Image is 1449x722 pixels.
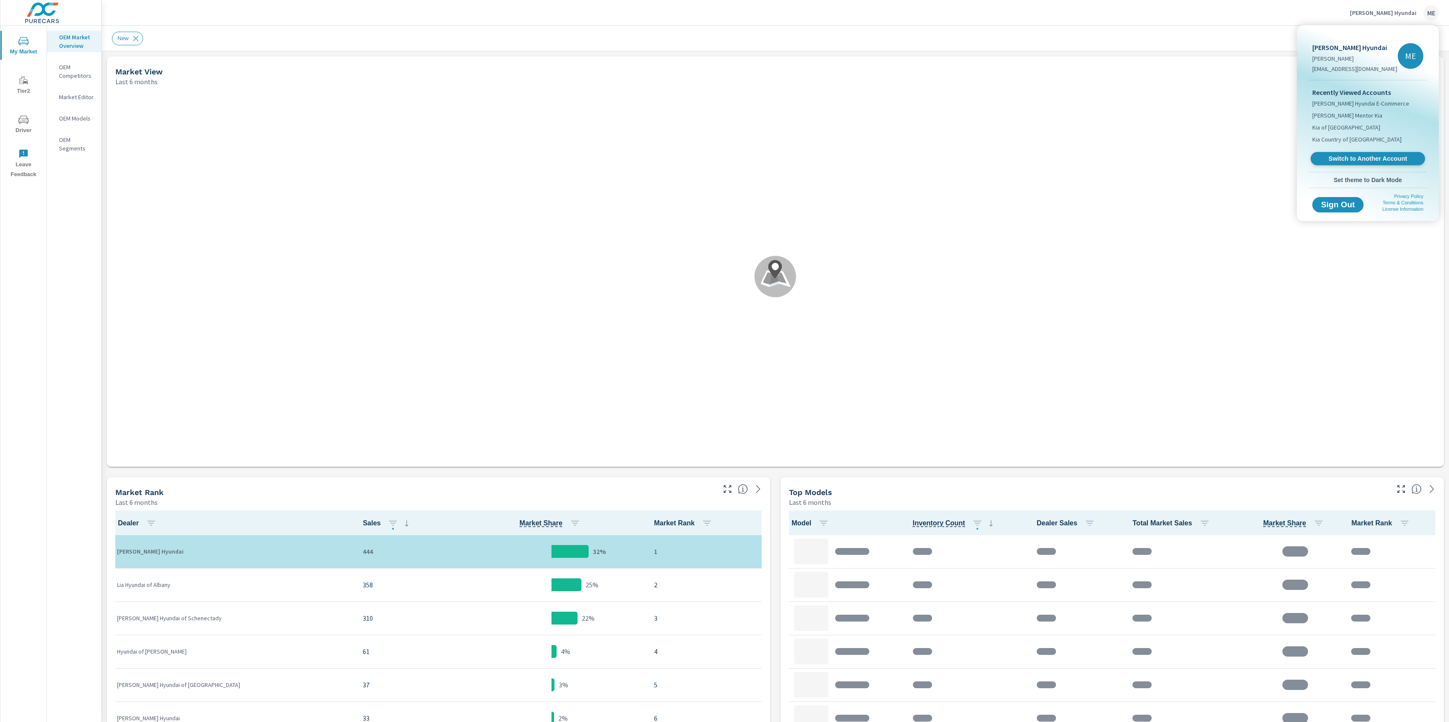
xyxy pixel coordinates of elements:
p: [PERSON_NAME] Hyundai [1312,42,1397,53]
a: Privacy Policy [1394,194,1423,199]
div: ME [1398,43,1423,69]
a: Terms & Conditions [1383,200,1423,205]
span: Switch to Another Account [1315,155,1420,163]
button: Sign Out [1312,197,1364,212]
span: Kia of [GEOGRAPHIC_DATA] [1312,123,1380,132]
span: [PERSON_NAME] Hyundai E-Commerce [1312,99,1409,108]
span: [PERSON_NAME] Mentor Kia [1312,111,1382,120]
span: Set theme to Dark Mode [1312,176,1423,184]
button: Set theme to Dark Mode [1309,172,1427,188]
p: [EMAIL_ADDRESS][DOMAIN_NAME] [1312,65,1397,73]
a: Switch to Another Account [1311,152,1425,165]
span: Sign Out [1319,201,1357,209]
span: Kia Country of [GEOGRAPHIC_DATA] [1312,135,1402,144]
a: License Information [1382,206,1423,212]
p: Recently Viewed Accounts [1312,87,1423,97]
p: [PERSON_NAME] [1312,54,1397,63]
